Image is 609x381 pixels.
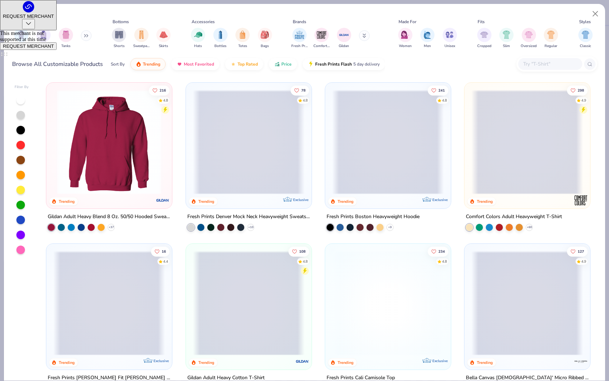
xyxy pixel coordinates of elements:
img: Bella + Canvas logo [574,354,588,369]
img: flash.gif [308,61,314,67]
button: Most Favorited [171,58,219,70]
div: 4.8 [442,98,447,103]
span: + 9 [388,225,392,230]
button: Like [567,247,588,257]
span: 241 [438,88,445,92]
span: + 60 [527,225,532,230]
span: 78 [301,88,305,92]
span: 216 [160,88,166,92]
span: Trending [143,61,160,67]
span: Top Rated [238,61,258,67]
button: Like [288,247,309,257]
button: Like [428,85,448,95]
span: + 37 [109,225,114,230]
div: 4.9 [581,98,586,103]
div: Fresh Prints Boston Heavyweight Hoodie [327,212,420,221]
img: Gildan logo [156,193,170,207]
span: Exclusive [432,197,448,202]
button: Fresh Prints Flash5 day delivery [303,58,385,70]
button: Like [290,85,309,95]
span: 16 [162,250,166,253]
div: Sort By [111,61,125,67]
div: Comfort Colors Adult Heavyweight T-Shirt [466,212,562,221]
span: Price [281,61,292,67]
img: a25d9891-da96-49f3-a35e-76288174bf3a [332,251,444,355]
span: Fresh Prints Flash [315,61,352,67]
div: Gildan Adult Heavy Blend 8 Oz. 50/50 Hooded Sweatshirt [48,212,171,221]
span: 234 [438,250,445,253]
button: Price [269,58,297,70]
div: Fresh Prints Denver Mock Neck Heavyweight Sweatshirt [187,212,310,221]
img: Gildan logo [295,354,309,369]
span: 298 [578,88,584,92]
div: 4.4 [163,259,168,264]
div: 4.8 [163,98,168,103]
span: 5 day delivery [353,60,380,68]
div: Filter By [15,84,29,90]
button: Like [149,85,170,95]
span: Exclusive [293,197,308,202]
span: 108 [299,250,305,253]
div: 4.8 [302,98,307,103]
img: 01756b78-01f6-4cc6-8d8a-3c30c1a0c8ac [53,90,165,194]
div: 4.8 [302,259,307,264]
img: trending.gif [136,61,141,67]
span: 127 [578,250,584,253]
div: Browse All Customizable Products [12,60,103,68]
img: Comfort Colors logo [574,193,588,207]
button: Trending [130,58,166,70]
span: Exclusive [154,359,169,363]
img: most_fav.gif [177,61,182,67]
span: + 10 [248,225,253,230]
img: TopRated.gif [230,61,236,67]
button: Like [428,247,448,257]
input: Try "T-Shirt" [522,60,577,68]
span: Most Favorited [184,61,214,67]
img: 61d0f7fa-d448-414b-acbf-5d07f88334cb [444,251,555,355]
button: Top Rated [225,58,263,70]
button: Like [567,85,588,95]
button: Like [151,247,170,257]
div: 4.9 [581,259,586,264]
div: 4.8 [442,259,447,264]
span: Exclusive [432,359,448,363]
